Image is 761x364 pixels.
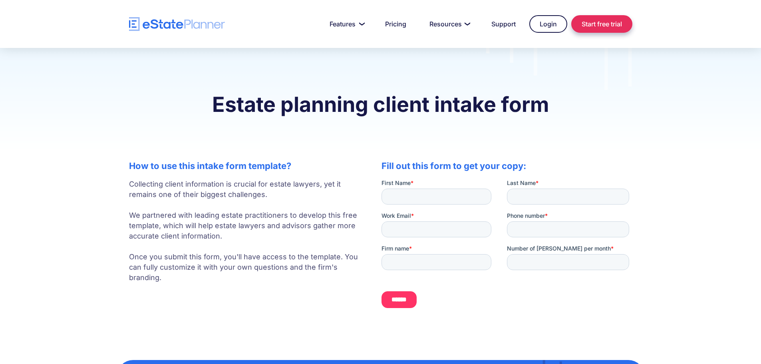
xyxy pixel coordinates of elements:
h2: Fill out this form to get your copy: [381,161,632,171]
h2: How to use this intake form template? [129,161,366,171]
p: Collecting client information is crucial for estate lawyers, yet it remains one of their biggest ... [129,179,366,283]
strong: Estate planning client intake form [212,92,549,117]
a: Login [529,15,567,33]
a: Start free trial [571,15,632,33]
a: Pricing [376,16,416,32]
a: Support [482,16,525,32]
iframe: Form 0 [381,179,632,322]
a: Resources [420,16,478,32]
a: Features [320,16,372,32]
a: home [129,17,225,31]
